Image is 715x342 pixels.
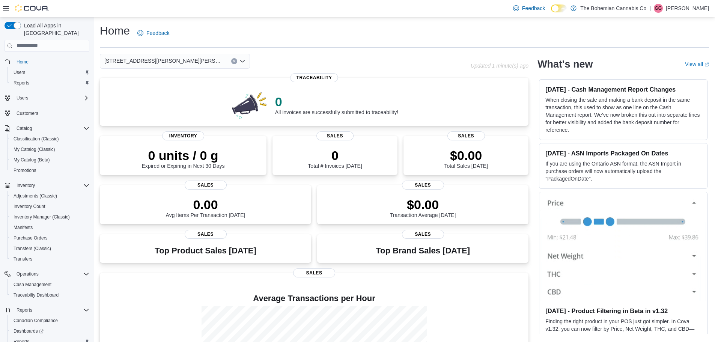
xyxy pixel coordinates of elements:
[14,246,51,252] span: Transfers (Classic)
[11,244,54,253] a: Transfers (Classic)
[551,5,567,12] input: Dark Mode
[11,223,36,232] a: Manifests
[11,145,58,154] a: My Catalog (Classic)
[11,68,28,77] a: Users
[293,268,335,277] span: Sales
[17,110,38,116] span: Customers
[2,123,92,134] button: Catalog
[545,149,701,157] h3: [DATE] - ASN Imports Packaged On Dates
[14,270,89,279] span: Operations
[14,136,59,142] span: Classification (Classic)
[2,305,92,315] button: Reports
[8,78,92,88] button: Reports
[146,29,169,37] span: Feedback
[14,203,45,209] span: Inventory Count
[11,280,54,289] a: Cash Management
[17,271,39,277] span: Operations
[14,318,58,324] span: Canadian Compliance
[11,291,62,300] a: Traceabilty Dashboard
[14,181,38,190] button: Inventory
[2,180,92,191] button: Inventory
[316,131,354,140] span: Sales
[155,246,256,255] h3: Top Product Sales [DATE]
[580,4,646,13] p: The Bohemian Cannabis Co
[8,67,92,78] button: Users
[14,214,70,220] span: Inventory Manager (Classic)
[14,93,31,102] button: Users
[11,155,53,164] a: My Catalog (Beta)
[11,212,73,221] a: Inventory Manager (Classic)
[291,73,338,82] span: Traceability
[308,148,362,163] p: 0
[11,244,89,253] span: Transfers (Classic)
[11,166,39,175] a: Promotions
[8,201,92,212] button: Inventory Count
[666,4,709,13] p: [PERSON_NAME]
[14,80,29,86] span: Reports
[11,134,89,143] span: Classification (Classic)
[8,243,92,254] button: Transfers (Classic)
[308,148,362,169] div: Total # Invoices [DATE]
[11,316,61,325] a: Canadian Compliance
[2,56,92,67] button: Home
[510,1,548,16] a: Feedback
[14,167,36,173] span: Promotions
[11,223,89,232] span: Manifests
[8,191,92,201] button: Adjustments (Classic)
[166,197,245,212] p: 0.00
[17,182,35,188] span: Inventory
[14,57,89,66] span: Home
[649,4,651,13] p: |
[8,233,92,243] button: Purchase Orders
[685,61,709,67] a: View allExternal link
[14,282,51,288] span: Cash Management
[14,292,59,298] span: Traceabilty Dashboard
[11,327,47,336] a: Dashboards
[11,234,89,243] span: Purchase Orders
[11,255,35,264] a: Transfers
[471,63,528,69] p: Updated 1 minute(s) ago
[14,235,48,241] span: Purchase Orders
[104,56,224,65] span: [STREET_ADDRESS][PERSON_NAME][PERSON_NAME]
[142,148,225,169] div: Expired or Expiring in Next 30 Days
[8,254,92,264] button: Transfers
[14,124,35,133] button: Catalog
[8,222,92,233] button: Manifests
[8,144,92,155] button: My Catalog (Classic)
[14,108,89,118] span: Customers
[185,181,227,190] span: Sales
[402,230,444,239] span: Sales
[14,69,25,75] span: Users
[11,68,89,77] span: Users
[522,5,545,12] span: Feedback
[11,212,89,221] span: Inventory Manager (Classic)
[8,165,92,176] button: Promotions
[402,181,444,190] span: Sales
[704,62,709,67] svg: External link
[8,212,92,222] button: Inventory Manager (Classic)
[11,316,89,325] span: Canadian Compliance
[390,197,456,218] div: Transaction Average [DATE]
[185,230,227,239] span: Sales
[14,224,33,231] span: Manifests
[11,78,89,87] span: Reports
[275,94,398,109] p: 0
[17,59,29,65] span: Home
[2,93,92,103] button: Users
[8,290,92,300] button: Traceabilty Dashboard
[2,269,92,279] button: Operations
[11,202,48,211] a: Inventory Count
[11,145,89,154] span: My Catalog (Classic)
[11,202,89,211] span: Inventory Count
[11,191,60,200] a: Adjustments (Classic)
[444,148,488,169] div: Total Sales [DATE]
[11,166,89,175] span: Promotions
[11,291,89,300] span: Traceabilty Dashboard
[8,134,92,144] button: Classification (Classic)
[545,96,701,134] p: When closing the safe and making a bank deposit in the same transaction, this used to show as one...
[11,191,89,200] span: Adjustments (Classic)
[537,58,593,70] h2: What's new
[14,124,89,133] span: Catalog
[11,155,89,164] span: My Catalog (Beta)
[390,197,456,212] p: $0.00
